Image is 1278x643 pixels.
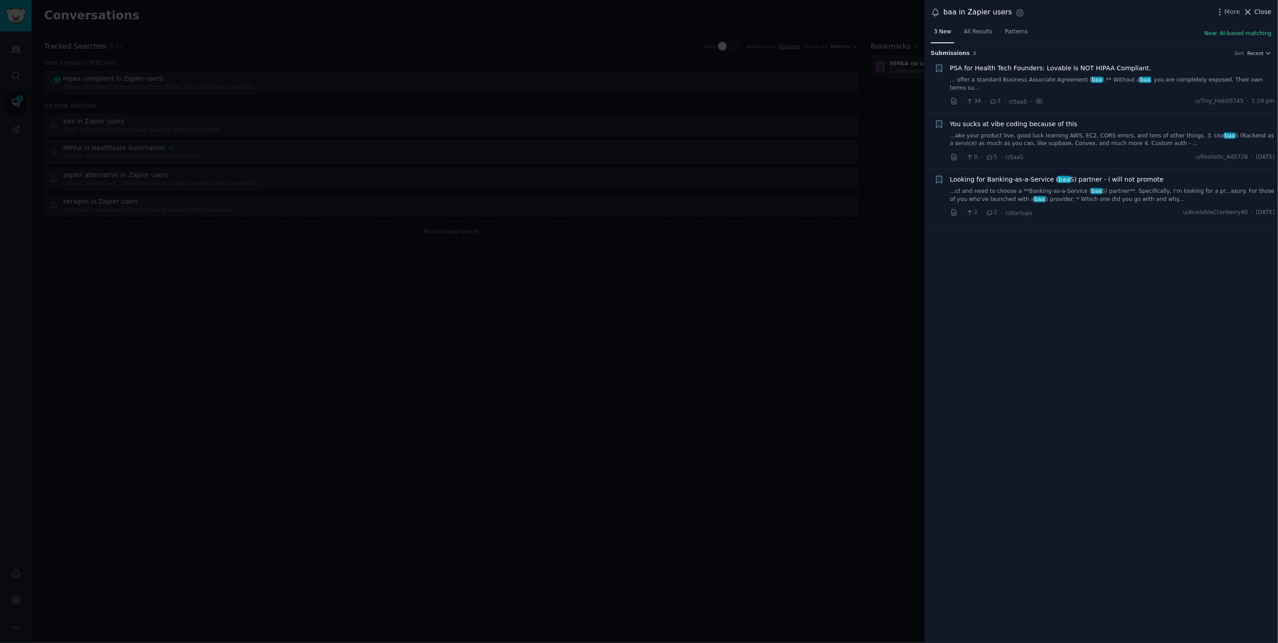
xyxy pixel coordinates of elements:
[985,97,986,106] span: ·
[950,175,1164,184] a: Looking for Banking-as-a-Service (baaS) partner - i will not promote
[1139,77,1151,83] span: baa
[1252,97,1275,105] span: 1:19 pm
[1009,99,1027,105] span: r/SaaS
[1251,153,1253,161] span: ·
[1215,7,1241,17] button: More
[1183,209,1248,217] span: u/AvailableCranberry40
[989,97,1001,105] span: 3
[1247,97,1249,105] span: ·
[1256,153,1275,161] span: [DATE]
[961,152,963,162] span: ·
[1235,50,1245,56] div: Sort
[1091,188,1103,194] span: baa
[1006,210,1033,216] span: r/startups
[1006,154,1024,160] span: r/SaaS
[1243,7,1272,17] button: Close
[964,28,992,36] span: All Results
[986,153,997,161] span: 5
[981,152,983,162] span: ·
[966,97,981,105] span: 34
[1224,132,1236,139] span: baa
[934,28,951,36] span: 3 New
[1034,196,1045,202] span: baa
[1001,152,1003,162] span: ·
[1091,77,1103,83] span: baa
[1205,30,1272,38] button: New: AI-based matching
[973,50,976,56] span: 3
[981,208,983,218] span: ·
[966,153,977,161] span: 0
[950,175,1164,184] span: Looking for Banking-as-a-Service ( S) partner - i will not promote
[931,25,954,43] a: 3 New
[950,119,1078,129] a: You sucks at vibe coding because of this
[1255,7,1272,17] span: Close
[950,187,1275,203] a: ...ct and need to choose a **Banking-as-a-Service (baaS) partner**. Specifically, I’m looking for...
[961,208,963,218] span: ·
[950,64,1151,73] a: PSA for Health Tech Founders: Lovable is NOT HIPAA Compliant.
[966,209,977,217] span: 2
[944,7,1012,18] div: baa in Zapier users
[950,76,1275,92] a: ... offer a standard Business Associate Agreement (baa).** Without abaa, you are completely expos...
[1058,176,1071,183] span: baa
[1251,209,1253,217] span: ·
[931,50,970,58] span: Submission s
[1002,25,1031,43] a: Patterns
[1001,208,1003,218] span: ·
[1005,28,1028,36] span: Patterns
[961,97,963,106] span: ·
[1196,153,1248,161] span: u/Realistic_Ad5728
[950,132,1275,148] a: ...ake your product live, good luck learning AWS, EC2, CORS errors, and tons of other things. 3. ...
[986,209,997,217] span: 2
[1247,50,1264,56] span: Recent
[1030,97,1032,106] span: ·
[1004,97,1006,106] span: ·
[961,25,995,43] a: All Results
[1247,50,1272,56] button: Recent
[1196,97,1244,105] span: u/Tiny_Habit5745
[1256,209,1275,217] span: [DATE]
[1225,7,1241,17] span: More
